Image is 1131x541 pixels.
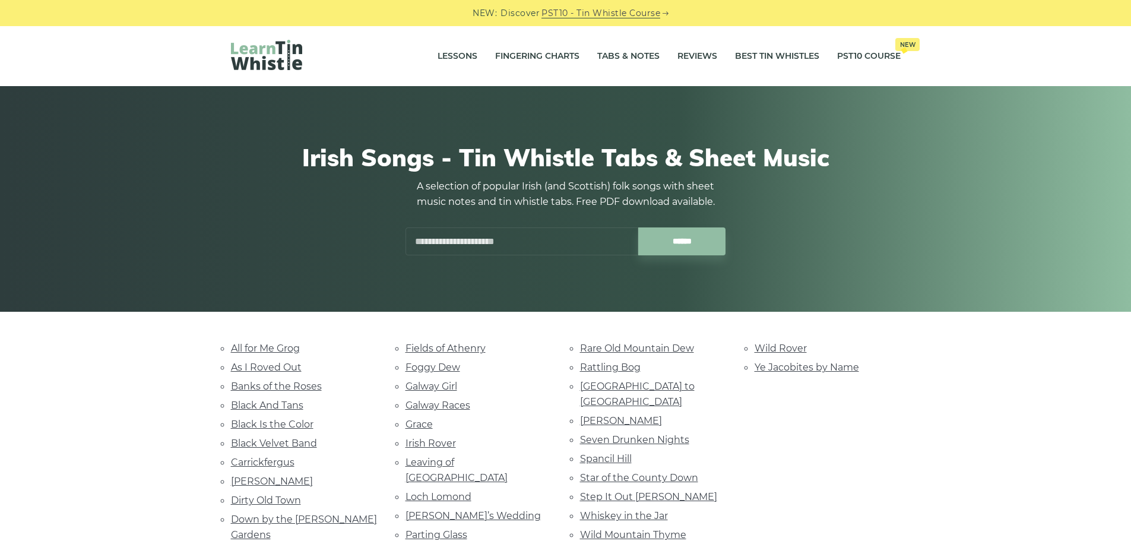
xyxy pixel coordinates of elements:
[405,529,467,540] a: Parting Glass
[580,510,668,521] a: Whiskey in the Jar
[405,510,541,521] a: [PERSON_NAME]’s Wedding
[405,362,460,373] a: Foggy Dew
[438,42,477,71] a: Lessons
[231,143,901,172] h1: Irish Songs - Tin Whistle Tabs & Sheet Music
[495,42,579,71] a: Fingering Charts
[580,381,695,407] a: [GEOGRAPHIC_DATA] to [GEOGRAPHIC_DATA]
[231,438,317,449] a: Black Velvet Band
[231,419,313,430] a: Black Is the Color
[231,362,302,373] a: As I Roved Out
[405,491,471,502] a: Loch Lomond
[580,472,698,483] a: Star of the County Down
[580,529,686,540] a: Wild Mountain Thyme
[405,343,486,354] a: Fields of Athenry
[580,491,717,502] a: Step It Out [PERSON_NAME]
[231,495,301,506] a: Dirty Old Town
[231,476,313,487] a: [PERSON_NAME]
[405,438,456,449] a: Irish Rover
[405,457,508,483] a: Leaving of [GEOGRAPHIC_DATA]
[580,434,689,445] a: Seven Drunken Nights
[580,453,632,464] a: Spancil Hill
[231,40,302,70] img: LearnTinWhistle.com
[895,38,920,51] span: New
[231,381,322,392] a: Banks of the Roses
[755,362,859,373] a: Ye Jacobites by Name
[755,343,807,354] a: Wild Rover
[405,419,433,430] a: Grace
[735,42,819,71] a: Best Tin Whistles
[677,42,717,71] a: Reviews
[231,514,377,540] a: Down by the [PERSON_NAME] Gardens
[405,381,457,392] a: Galway Girl
[837,42,901,71] a: PST10 CourseNew
[405,400,470,411] a: Galway Races
[231,343,300,354] a: All for Me Grog
[231,457,294,468] a: Carrickfergus
[405,179,726,210] p: A selection of popular Irish (and Scottish) folk songs with sheet music notes and tin whistle tab...
[580,343,694,354] a: Rare Old Mountain Dew
[580,362,641,373] a: Rattling Bog
[597,42,660,71] a: Tabs & Notes
[580,415,662,426] a: [PERSON_NAME]
[231,400,303,411] a: Black And Tans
